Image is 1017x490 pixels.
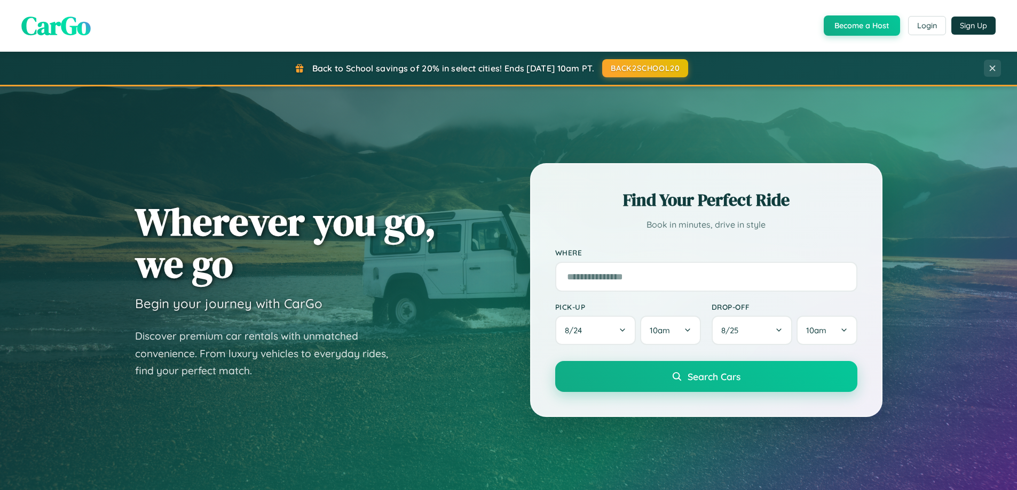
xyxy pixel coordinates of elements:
button: Sign Up [951,17,996,35]
span: Back to School savings of 20% in select cities! Ends [DATE] 10am PT. [312,63,594,74]
button: 10am [640,316,700,345]
h1: Wherever you go, we go [135,200,436,285]
h2: Find Your Perfect Ride [555,188,857,212]
button: 8/24 [555,316,636,345]
button: Search Cars [555,361,857,392]
span: 8 / 25 [721,325,744,335]
button: 8/25 [712,316,793,345]
button: Become a Host [824,15,900,36]
button: Login [908,16,946,35]
span: 10am [650,325,670,335]
label: Where [555,248,857,258]
p: Book in minutes, drive in style [555,217,857,232]
button: 10am [797,316,857,345]
span: Search Cars [688,371,740,382]
button: BACK2SCHOOL20 [602,59,688,77]
span: 8 / 24 [565,325,587,335]
label: Pick-up [555,302,701,311]
p: Discover premium car rentals with unmatched convenience. From luxury vehicles to everyday rides, ... [135,327,402,380]
h3: Begin your journey with CarGo [135,295,322,311]
span: 10am [806,325,826,335]
label: Drop-off [712,302,857,311]
span: CarGo [21,8,91,43]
